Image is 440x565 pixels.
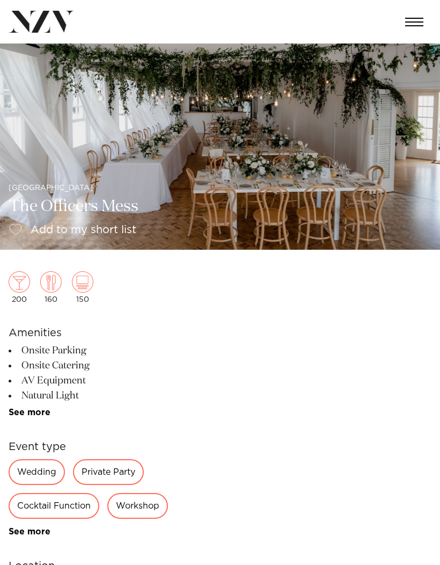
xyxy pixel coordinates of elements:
div: 160 [40,271,62,303]
div: Cocktail Function [9,493,99,519]
li: Onsite Catering [9,358,184,373]
li: Onsite Parking [9,343,184,358]
div: 200 [9,271,30,303]
img: theatre.png [72,271,93,293]
div: Workshop [107,493,168,519]
h6: Event type [9,439,184,455]
div: Wedding [9,459,65,485]
li: AV Equipment [9,373,184,388]
h6: Amenities [9,325,184,341]
div: 150 [72,271,93,303]
img: nzv-logo.png [9,11,74,33]
img: cocktail.png [9,271,30,293]
div: Private Party [73,459,144,485]
li: Natural Light [9,388,184,403]
img: dining.png [40,271,62,293]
